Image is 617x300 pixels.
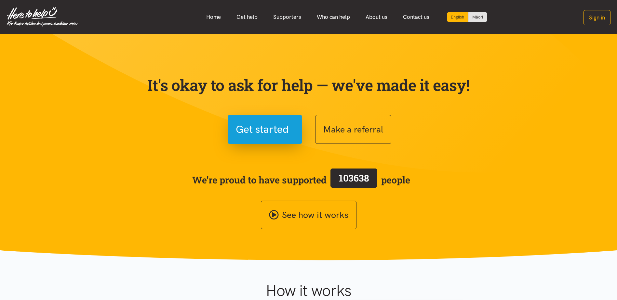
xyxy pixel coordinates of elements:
[358,10,395,24] a: About us
[146,76,471,94] p: It's okay to ask for help — we've made it easy!
[315,115,391,144] button: Make a referral
[327,167,381,193] a: 103638
[202,281,415,300] h1: How it works
[468,12,487,22] a: Switch to Te Reo Māori
[192,167,410,193] span: We’re proud to have supported people
[198,10,229,24] a: Home
[7,7,78,27] img: Home
[228,115,302,144] button: Get started
[309,10,358,24] a: Who can help
[236,121,289,138] span: Get started
[265,10,309,24] a: Supporters
[583,10,610,25] button: Sign in
[261,201,356,230] a: See how it works
[447,12,487,22] div: Language toggle
[229,10,265,24] a: Get help
[339,172,369,184] span: 103638
[395,10,437,24] a: Contact us
[447,12,468,22] div: Current language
